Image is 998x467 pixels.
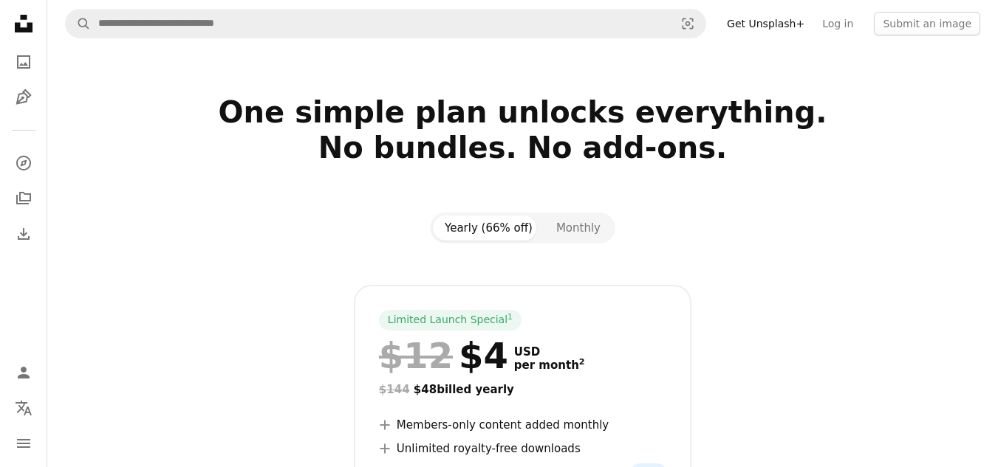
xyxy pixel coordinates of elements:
[9,184,38,213] a: Collections
[874,12,980,35] button: Submit an image
[65,94,980,201] h2: One simple plan unlocks everything. No bundles. No add-ons.
[65,9,706,38] form: Find visuals sitewide
[9,429,38,458] button: Menu
[379,383,410,396] span: $144
[9,358,38,387] a: Log in / Sign up
[379,416,666,434] li: Members-only content added monthly
[66,10,91,38] button: Search Unsplash
[579,357,585,367] sup: 2
[9,219,38,249] a: Download History
[379,336,453,375] span: $12
[9,47,38,77] a: Photos
[9,393,38,423] button: Language
[670,10,705,38] button: Visual search
[379,381,666,398] div: $48 billed yearly
[576,359,588,372] a: 2
[9,9,38,41] a: Home — Unsplash
[379,310,522,331] div: Limited Launch Special
[379,440,666,457] li: Unlimited royalty-free downloads
[514,359,585,372] span: per month
[718,12,813,35] a: Get Unsplash+
[9,83,38,112] a: Illustrations
[505,313,516,328] a: 1
[514,345,585,359] span: USD
[544,215,612,241] button: Monthly
[379,336,508,375] div: $4
[507,312,513,321] sup: 1
[9,148,38,178] a: Explore
[433,215,544,241] button: Yearly (66% off)
[813,12,862,35] a: Log in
